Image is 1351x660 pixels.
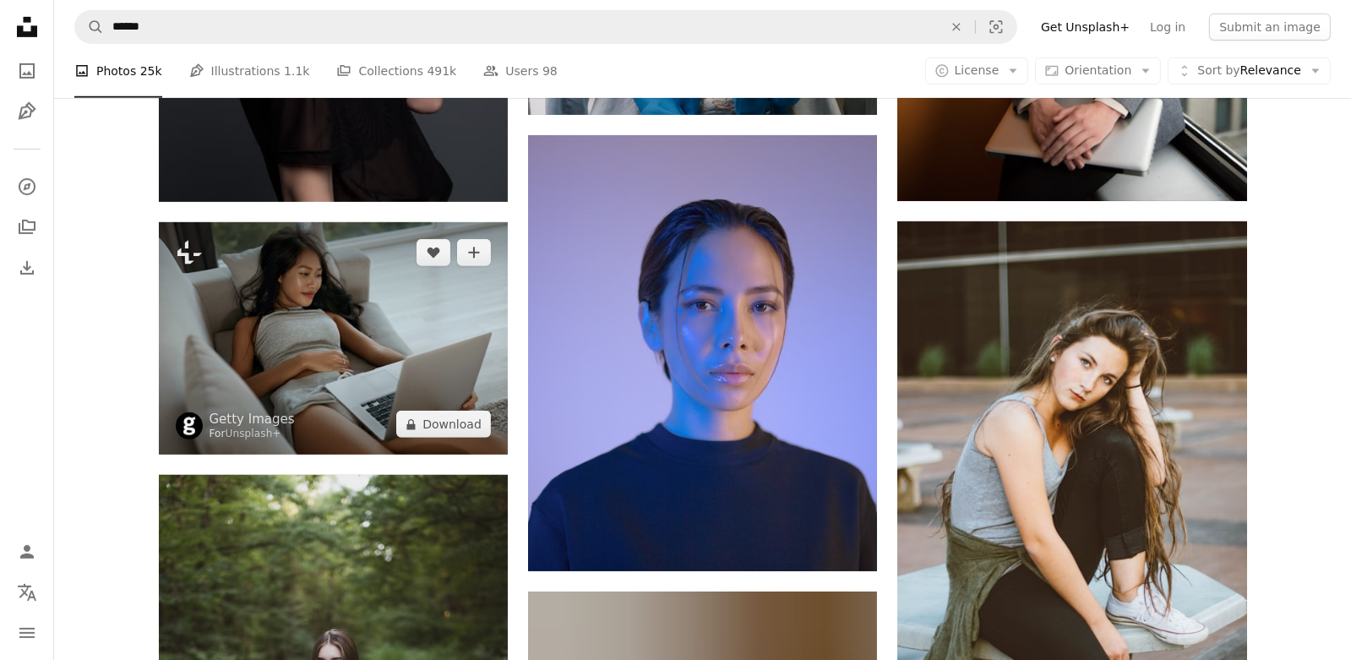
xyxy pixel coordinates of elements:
span: 98 [542,62,558,80]
a: Illustrations 1.1k [189,44,310,98]
button: Clear [938,11,975,43]
button: License [925,57,1029,85]
span: 491k [427,62,456,80]
a: Users 98 [483,44,558,98]
span: Relevance [1197,63,1301,79]
a: Log in [1140,14,1196,41]
img: Go to Getty Images's profile [176,412,203,439]
button: Sort byRelevance [1168,57,1331,85]
img: woman wearing black crew-neck shirt [528,135,877,572]
span: 1.1k [284,62,309,80]
a: Explore [10,170,44,204]
img: Woman with computer on couch at home in morning. Beautiful smiling asian girl using laptop relaxi... [159,222,508,455]
button: Download [396,411,491,438]
a: Collections [10,210,44,244]
span: Sort by [1197,63,1239,77]
div: For [210,428,295,441]
a: woman sitting on picnic table [897,476,1246,491]
form: Find visuals sitewide [74,10,1017,44]
a: Getty Images [210,411,295,428]
a: Woman with computer on couch at home in morning. Beautiful smiling asian girl using laptop relaxi... [159,330,508,346]
button: Visual search [976,11,1016,43]
span: Orientation [1065,63,1131,77]
button: Add to Collection [457,239,491,266]
a: Photos [10,54,44,88]
a: Unsplash+ [226,428,281,439]
button: Search Unsplash [75,11,104,43]
span: License [955,63,1000,77]
button: Submit an image [1209,14,1331,41]
button: Language [10,575,44,609]
a: woman wearing black crew-neck shirt [528,345,877,360]
a: Log in / Sign up [10,535,44,569]
button: Like [417,239,450,266]
a: Illustrations [10,95,44,128]
button: Orientation [1035,57,1161,85]
a: Collections 491k [336,44,456,98]
a: Get Unsplash+ [1031,14,1140,41]
a: Download History [10,251,44,285]
button: Menu [10,616,44,650]
a: Home — Unsplash [10,10,44,47]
